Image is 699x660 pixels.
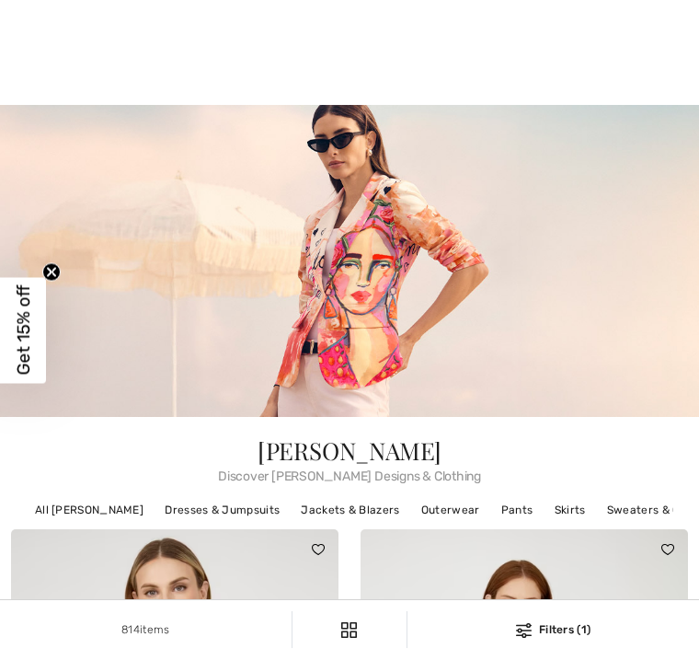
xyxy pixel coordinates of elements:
[492,498,543,522] a: Pants
[292,498,408,522] a: Jackets & Blazers
[545,498,595,522] a: Skirts
[312,544,325,555] img: heart_black_full.svg
[121,623,140,636] span: 814
[42,262,61,281] button: Close teaser
[258,434,441,467] span: [PERSON_NAME]
[412,498,489,522] a: Outerwear
[341,622,357,638] img: Filters
[418,621,688,638] div: Filters (1)
[26,498,153,522] a: All [PERSON_NAME]
[155,498,289,522] a: Dresses & Jumpsuits
[11,463,688,483] span: Discover [PERSON_NAME] Designs & Clothing
[13,285,34,376] span: Get 15% off
[661,544,674,555] img: heart_black_full.svg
